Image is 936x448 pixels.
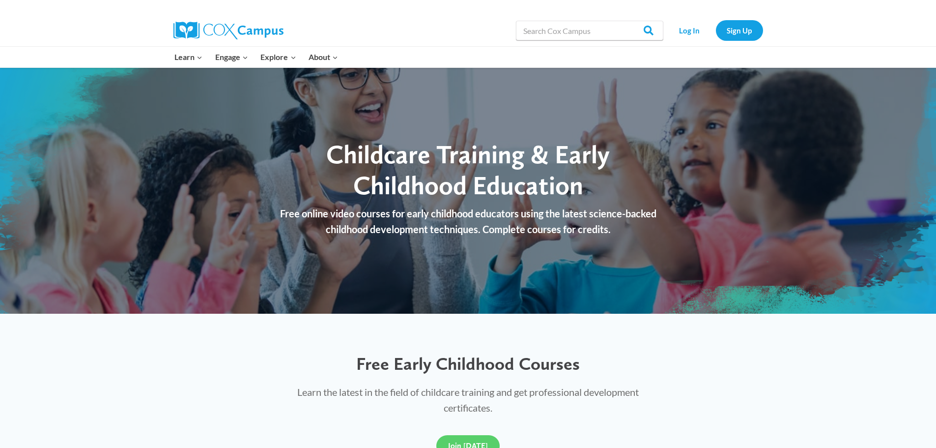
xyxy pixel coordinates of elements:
nav: Primary Navigation [169,47,344,67]
a: Log In [668,20,711,40]
span: Learn [174,51,202,63]
span: About [309,51,338,63]
span: Explore [260,51,296,63]
a: Sign Up [716,20,763,40]
span: Childcare Training & Early Childhood Education [326,139,610,200]
img: Cox Campus [173,22,284,39]
input: Search Cox Campus [516,21,663,40]
span: Engage [215,51,248,63]
p: Free online video courses for early childhood educators using the latest science-backed childhood... [269,206,667,237]
span: Free Early Childhood Courses [356,353,580,374]
p: Learn the latest in the field of childcare training and get professional development certificates. [278,384,658,416]
nav: Secondary Navigation [668,20,763,40]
